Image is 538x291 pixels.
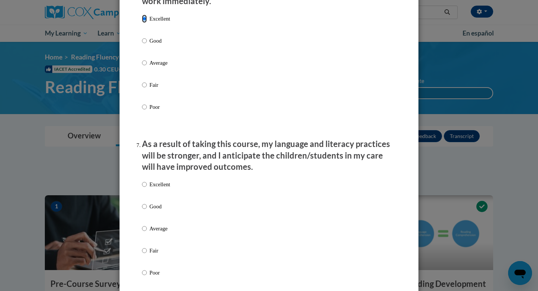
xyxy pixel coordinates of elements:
p: Good [149,37,170,45]
input: Fair [142,246,147,255]
p: Fair [149,246,170,255]
input: Good [142,37,147,45]
p: Fair [149,81,170,89]
input: Average [142,224,147,233]
p: As a result of taking this course, my language and literacy practices will be stronger, and I ant... [142,138,396,173]
p: Poor [149,103,170,111]
p: Excellent [149,180,170,189]
input: Excellent [142,15,147,23]
input: Average [142,59,147,67]
p: Poor [149,269,170,277]
input: Good [142,202,147,211]
p: Excellent [149,15,170,23]
input: Poor [142,269,147,277]
p: Average [149,59,170,67]
p: Good [149,202,170,211]
input: Fair [142,81,147,89]
input: Excellent [142,180,147,189]
p: Average [149,224,170,233]
input: Poor [142,103,147,111]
